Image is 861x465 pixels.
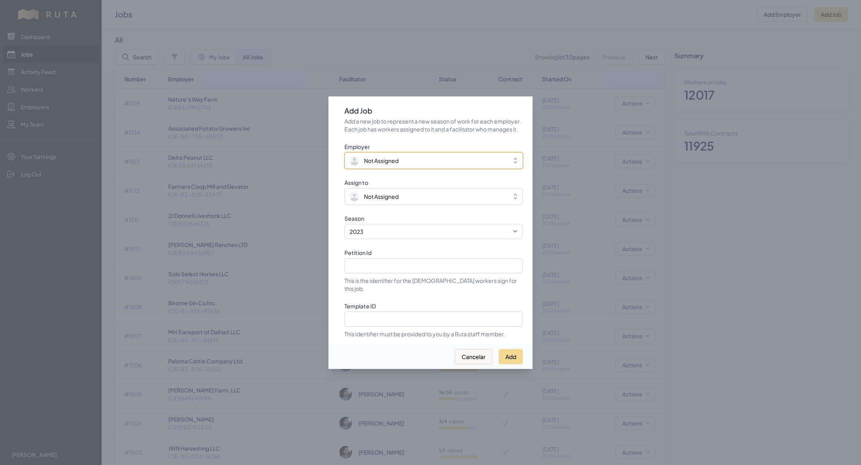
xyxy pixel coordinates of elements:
[499,349,523,364] button: Add
[364,157,399,165] span: Not Assigned
[344,188,523,205] button: Not Assigned
[344,143,523,151] label: Employer
[344,330,523,338] p: This identifier must be provided to you by a Ruta staff member.
[344,106,523,116] h3: Add Job
[344,152,523,169] button: Not Assigned
[344,277,523,292] p: This is the identifier for the [DEMOGRAPHIC_DATA] workers sign for this job.
[364,192,399,200] span: Not Assigned
[344,302,523,310] label: Template ID
[455,349,492,364] button: Cancelar
[344,117,523,133] p: Add a new job to represent a new season of work for each employer. Each job has workers assigned ...
[344,179,523,186] label: Assign to
[344,249,523,257] label: Petition Id
[344,214,523,222] label: Season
